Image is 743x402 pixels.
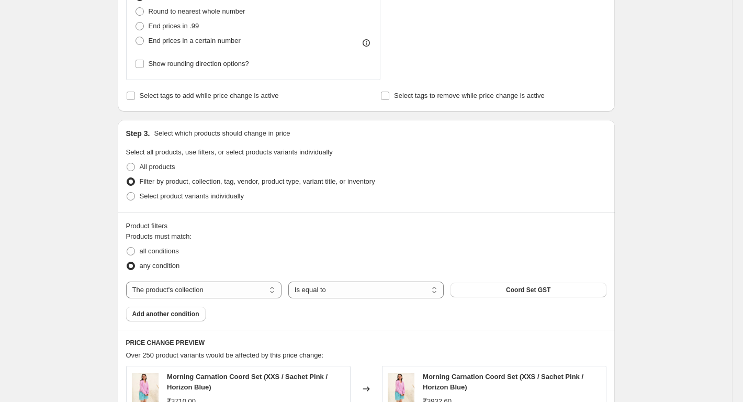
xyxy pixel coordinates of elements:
span: Morning Carnation Coord Set (XXS / Sachet Pink / Horizon Blue) [167,373,328,391]
span: Select product variants individually [140,192,244,200]
span: Select all products, use filters, or select products variants individually [126,148,333,156]
span: Products must match: [126,232,192,240]
span: Morning Carnation Coord Set (XXS / Sachet Pink / Horizon Blue) [423,373,583,391]
span: All products [140,163,175,171]
span: Round to nearest whole number [149,7,245,15]
span: End prices in a certain number [149,37,241,44]
span: all conditions [140,247,179,255]
div: Product filters [126,221,606,231]
button: Add another condition [126,307,206,321]
span: Over 250 product variants would be affected by this price change: [126,351,324,359]
button: Coord Set GST [451,283,606,297]
span: End prices in .99 [149,22,199,30]
span: Select tags to remove while price change is active [394,92,545,99]
h2: Step 3. [126,128,150,139]
span: any condition [140,262,180,270]
span: Show rounding direction options? [149,60,249,68]
p: Select which products should change in price [154,128,290,139]
span: Select tags to add while price change is active [140,92,279,99]
span: Add another condition [132,310,199,318]
span: Coord Set GST [506,286,550,294]
h6: PRICE CHANGE PREVIEW [126,339,606,347]
span: Filter by product, collection, tag, vendor, product type, variant title, or inventory [140,177,375,185]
